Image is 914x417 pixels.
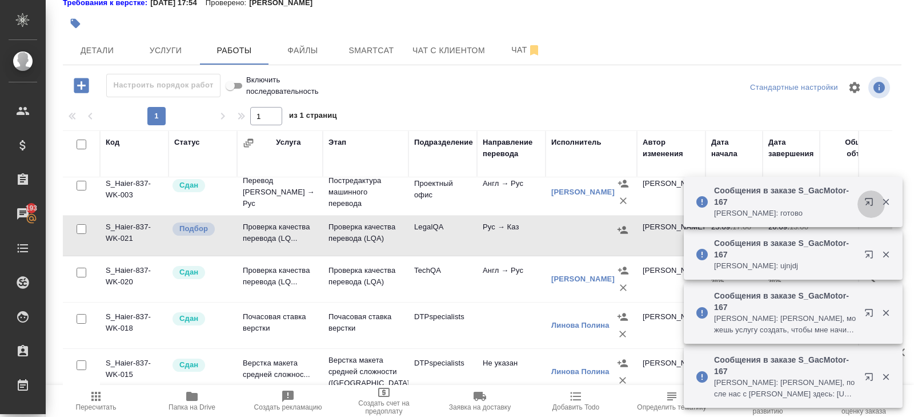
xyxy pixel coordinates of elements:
td: S_Haier-837-WK-021 [100,216,169,256]
button: Открыть в новой вкладке [857,190,885,218]
td: Рус → Каз [477,216,546,256]
span: Пересчитать [76,403,117,411]
td: [PERSON_NAME] [637,172,705,212]
span: Посмотреть информацию [868,77,892,98]
span: Создать счет на предоплату [343,399,425,415]
span: Добавить Todo [552,403,599,411]
button: Удалить [614,325,631,343]
td: Проектный офис [408,172,477,212]
div: Можно подбирать исполнителей [171,221,231,237]
td: Проверка качества перевода (LQ... [237,216,323,256]
button: Удалить [615,279,632,296]
div: Менеджер проверил работу исполнителя, передает ее на следующий этап [171,178,231,193]
td: Верстка макета средней сложнос... [237,352,323,392]
a: 193 [3,200,43,228]
td: [PERSON_NAME] [637,259,705,299]
span: Чат [499,43,554,57]
p: Сообщения в заказе S_GacMotor-167 [714,185,857,208]
button: Заявка на доставку [432,385,528,417]
a: Линова Полина [551,321,610,329]
div: split button [747,79,841,97]
span: Папка на Drive [169,403,215,411]
button: Добавить тэг [63,11,88,36]
a: [PERSON_NAME] [551,275,615,283]
p: Сообщения в заказе S_GacMotor-167 [714,237,857,260]
button: Удалить [615,192,632,209]
div: Дата завершения [768,137,814,160]
a: Линова Полина [551,367,610,376]
div: Статус [174,137,200,148]
div: Этап [328,137,346,148]
td: S_Haier-837-WK-018 [100,305,169,345]
td: TechQA [408,259,477,299]
button: Создать рекламацию [240,385,336,417]
td: Англ → Рус [477,172,546,212]
button: Пересчитать [48,385,144,417]
button: Сгруппировать [243,137,254,149]
p: Сдан [179,313,198,324]
p: Подбор [179,223,208,235]
td: S_Haier-837-WK-015 [100,352,169,392]
button: Назначить [614,221,631,239]
button: Закрыть [874,372,897,382]
button: Открыть в новой вкладке [857,366,885,393]
p: Сообщения в заказе S_GacMotor-167 [714,290,857,313]
button: Закрыть [874,197,897,207]
td: DTPspecialists [408,305,477,345]
span: Файлы [275,43,330,58]
span: Smartcat [344,43,399,58]
td: S_Haier-837-WK-020 [100,259,169,299]
p: [PERSON_NAME]: готово [714,208,857,219]
button: Удалить [614,372,631,389]
button: Создать счет на предоплату [336,385,432,417]
button: Назначить [615,175,632,192]
p: Сдан [179,359,198,371]
button: Папка на Drive [144,385,240,417]
button: Назначить [614,355,631,372]
span: из 1 страниц [289,109,337,125]
span: Чат с клиентом [412,43,485,58]
div: Услуга [276,137,300,148]
div: Подразделение [414,137,473,148]
span: Настроить таблицу [841,74,868,101]
button: Добавить работу [66,74,97,97]
span: Включить последовательность [246,74,329,97]
button: Открыть в новой вкладке [857,243,885,271]
p: Почасовая ставка верстки [328,311,403,334]
a: [PERSON_NAME] [551,188,615,196]
div: Исполнитель [551,137,602,148]
p: Сдан [179,267,198,278]
div: Направление перевода [483,137,540,160]
p: Сообщения в заказе S_GacMotor-167 [714,354,857,377]
div: Общий объем [825,137,871,160]
td: DTPspecialists [408,352,477,392]
div: Автор изменения [643,137,700,160]
div: Дата начала [711,137,757,160]
button: Открыть в новой вкладке [857,301,885,329]
td: Перевод [PERSON_NAME] → Рус [237,169,323,215]
td: Почасовая ставка верстки [237,305,323,345]
td: [PERSON_NAME] [637,305,705,345]
button: Закрыть [874,308,897,318]
td: LegalQA [408,216,477,256]
p: Сдан [179,180,198,191]
div: Код [106,137,119,148]
p: [PERSON_NAME]: [PERSON_NAME], после нас с [PERSON_NAME] здесь: [URL][DOMAIN_NAME] [714,377,857,400]
p: Постредактура машинного перевода [328,175,403,209]
td: S_Haier-837-WK-003 [100,172,169,212]
p: Проверка качества перевода (LQA) [328,265,403,288]
span: Работы [207,43,262,58]
td: [PERSON_NAME] [637,352,705,392]
p: Проверка качества перевода (LQA) [328,221,403,244]
td: Проверка качества перевода (LQ... [237,259,323,299]
span: 193 [19,202,45,214]
button: Добавить Todo [528,385,624,417]
span: Заявка на доставку [449,403,511,411]
button: Назначить [614,308,631,325]
span: Детали [70,43,125,58]
span: Услуги [138,43,193,58]
p: [PERSON_NAME]: [PERSON_NAME], можешь услугу создать, чтобы мне начислить? [714,313,857,336]
div: Менеджер проверил работу исполнителя, передает ее на следующий этап [171,311,231,327]
p: [PERSON_NAME]: ujnjdj [714,260,857,272]
span: Создать рекламацию [254,403,322,411]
